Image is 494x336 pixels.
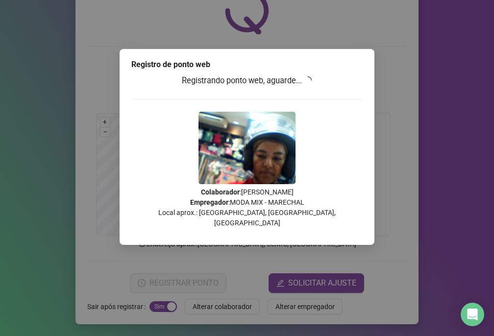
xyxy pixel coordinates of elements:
h3: Registrando ponto web, aguarde... [131,74,363,87]
span: loading [302,74,314,86]
div: Registro de ponto web [131,59,363,71]
strong: Colaborador [201,188,240,196]
strong: Empregador [190,198,228,206]
p: : [PERSON_NAME] : MODA MIX - MARECHAL Local aprox.: [GEOGRAPHIC_DATA], [GEOGRAPHIC_DATA], [GEOGRA... [131,187,363,228]
div: Open Intercom Messenger [461,303,484,326]
img: 2Q== [198,112,296,184]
